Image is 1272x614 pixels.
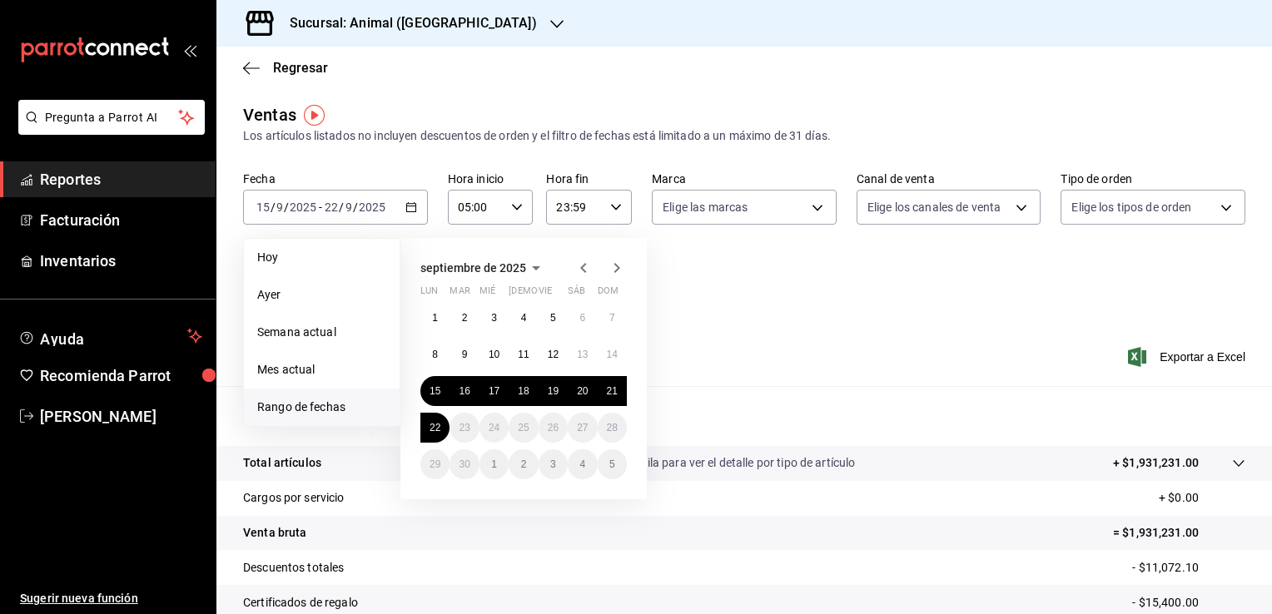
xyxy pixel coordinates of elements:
[284,201,289,214] span: /
[243,127,1245,145] div: Los artículos listados no incluyen descuentos de orden y el filtro de fechas está limitado a un m...
[579,458,585,470] abbr: 4 de octubre de 2025
[479,339,509,369] button: 10 de septiembre de 2025
[509,413,538,443] button: 25 de septiembre de 2025
[548,385,559,397] abbr: 19 de septiembre de 2025
[20,590,202,607] span: Sugerir nueva función
[479,376,509,406] button: 17 de septiembre de 2025
[867,199,1001,215] span: Elige los canales de venta
[479,303,509,333] button: 3 de septiembre de 2025
[607,385,618,397] abbr: 21 de septiembre de 2025
[448,173,534,185] label: Hora inicio
[430,458,440,470] abbr: 29 de septiembre de 2025
[1061,173,1245,185] label: Tipo de orden
[539,376,568,406] button: 19 de septiembre de 2025
[12,121,205,138] a: Pregunta a Parrot AI
[420,261,526,275] span: septiembre de 2025
[577,385,588,397] abbr: 20 de septiembre de 2025
[568,285,585,303] abbr: sábado
[509,303,538,333] button: 4 de septiembre de 2025
[459,422,470,433] abbr: 23 de septiembre de 2025
[462,349,468,360] abbr: 9 de septiembre de 2025
[577,349,588,360] abbr: 13 de septiembre de 2025
[243,559,344,577] p: Descuentos totales
[598,339,627,369] button: 14 de septiembre de 2025
[243,454,321,472] p: Total artículos
[489,422,499,433] abbr: 24 de septiembre de 2025
[257,249,386,266] span: Hoy
[663,199,748,215] span: Elige las marcas
[857,173,1041,185] label: Canal de venta
[579,454,856,472] p: Da clic en la fila para ver el detalle por tipo de artículo
[539,413,568,443] button: 26 de septiembre de 2025
[548,349,559,360] abbr: 12 de septiembre de 2025
[420,285,438,303] abbr: lunes
[598,449,627,479] button: 5 de octubre de 2025
[1071,199,1191,215] span: Elige los tipos de orden
[579,312,585,324] abbr: 6 de septiembre de 2025
[289,201,317,214] input: ----
[304,105,325,126] img: Tooltip marker
[462,312,468,324] abbr: 2 de septiembre de 2025
[432,349,438,360] abbr: 8 de septiembre de 2025
[243,406,1245,426] p: Resumen
[491,458,497,470] abbr: 1 de octubre de 2025
[40,364,202,387] span: Recomienda Parrot
[40,405,202,428] span: [PERSON_NAME]
[568,449,597,479] button: 4 de octubre de 2025
[1113,524,1245,542] p: = $1,931,231.00
[539,449,568,479] button: 3 de octubre de 2025
[568,413,597,443] button: 27 de septiembre de 2025
[420,376,450,406] button: 15 de septiembre de 2025
[1131,347,1245,367] button: Exportar a Excel
[607,349,618,360] abbr: 14 de septiembre de 2025
[609,312,615,324] abbr: 7 de septiembre de 2025
[539,303,568,333] button: 5 de septiembre de 2025
[18,100,205,135] button: Pregunta a Parrot AI
[1132,559,1245,577] p: - $11,072.10
[546,173,632,185] label: Hora fin
[257,286,386,304] span: Ayer
[652,173,837,185] label: Marca
[539,339,568,369] button: 12 de septiembre de 2025
[40,209,202,231] span: Facturación
[550,312,556,324] abbr: 5 de septiembre de 2025
[273,60,328,76] span: Regresar
[1159,489,1245,507] p: + $0.00
[598,376,627,406] button: 21 de septiembre de 2025
[479,413,509,443] button: 24 de septiembre de 2025
[548,422,559,433] abbr: 26 de septiembre de 2025
[243,524,306,542] p: Venta bruta
[420,413,450,443] button: 22 de septiembre de 2025
[489,385,499,397] abbr: 17 de septiembre de 2025
[420,258,546,278] button: septiembre de 2025
[183,43,196,57] button: open_drawer_menu
[539,285,552,303] abbr: viernes
[459,385,470,397] abbr: 16 de septiembre de 2025
[509,285,607,303] abbr: jueves
[521,458,527,470] abbr: 2 de octubre de 2025
[598,303,627,333] button: 7 de septiembre de 2025
[568,376,597,406] button: 20 de septiembre de 2025
[577,422,588,433] abbr: 27 de septiembre de 2025
[243,489,345,507] p: Cargos por servicio
[518,422,529,433] abbr: 25 de septiembre de 2025
[450,449,479,479] button: 30 de septiembre de 2025
[358,201,386,214] input: ----
[420,449,450,479] button: 29 de septiembre de 2025
[276,13,537,33] h3: Sucursal: Animal ([GEOGRAPHIC_DATA])
[257,399,386,416] span: Rango de fechas
[568,303,597,333] button: 6 de septiembre de 2025
[450,285,470,303] abbr: martes
[276,201,284,214] input: --
[257,324,386,341] span: Semana actual
[420,339,450,369] button: 8 de septiembre de 2025
[607,422,618,433] abbr: 28 de septiembre de 2025
[243,60,328,76] button: Regresar
[521,312,527,324] abbr: 4 de septiembre de 2025
[450,303,479,333] button: 2 de septiembre de 2025
[450,339,479,369] button: 9 de septiembre de 2025
[432,312,438,324] abbr: 1 de septiembre de 2025
[509,339,538,369] button: 11 de septiembre de 2025
[256,201,271,214] input: --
